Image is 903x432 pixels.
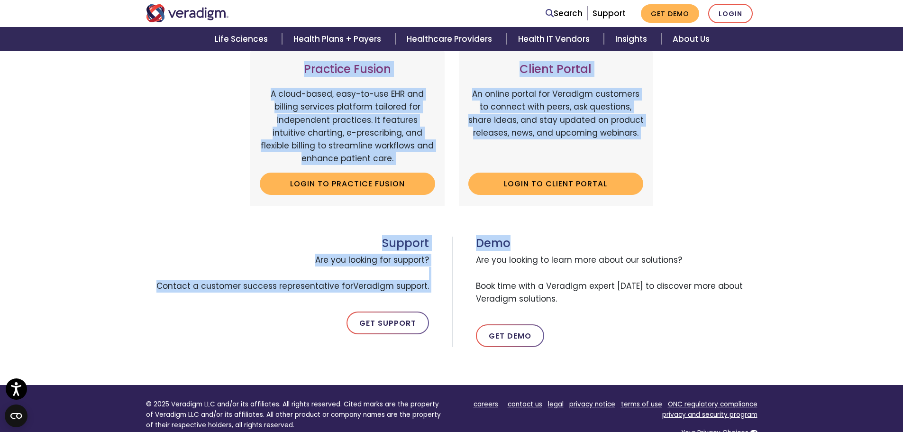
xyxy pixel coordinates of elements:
[508,400,542,409] a: contact us
[621,400,662,409] a: terms of use
[548,400,564,409] a: legal
[546,7,583,20] a: Search
[282,27,395,51] a: Health Plans + Payers
[708,4,753,23] a: Login
[476,250,757,309] span: Are you looking to learn more about our solutions? Book time with a Veradigm expert [DATE] to dis...
[468,88,644,165] p: An online portal for Veradigm customers to connect with peers, ask questions, share ideas, and st...
[146,399,445,430] p: © 2025 Veradigm LLC and/or its affiliates. All rights reserved. Cited marks are the property of V...
[474,400,498,409] a: careers
[569,400,615,409] a: privacy notice
[476,324,544,347] a: Get Demo
[593,8,626,19] a: Support
[5,404,27,427] button: Open CMP widget
[604,27,661,51] a: Insights
[668,400,757,409] a: ONC regulatory compliance
[146,4,229,22] img: Veradigm logo
[661,27,721,51] a: About Us
[468,173,644,194] a: Login to Client Portal
[353,280,429,292] span: Veradigm support.
[146,237,429,250] h3: Support
[203,27,282,51] a: Life Sciences
[146,250,429,296] span: Are you looking for support? Contact a customer success representative for
[347,312,429,334] a: Get Support
[260,88,435,165] p: A cloud-based, easy-to-use EHR and billing services platform tailored for independent practices. ...
[507,27,604,51] a: Health IT Vendors
[260,63,435,76] h3: Practice Fusion
[856,385,892,421] iframe: Drift Chat Widget
[395,27,506,51] a: Healthcare Providers
[641,4,699,23] a: Get Demo
[476,237,757,250] h3: Demo
[468,63,644,76] h3: Client Portal
[662,410,757,419] a: privacy and security program
[260,173,435,194] a: Login to Practice Fusion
